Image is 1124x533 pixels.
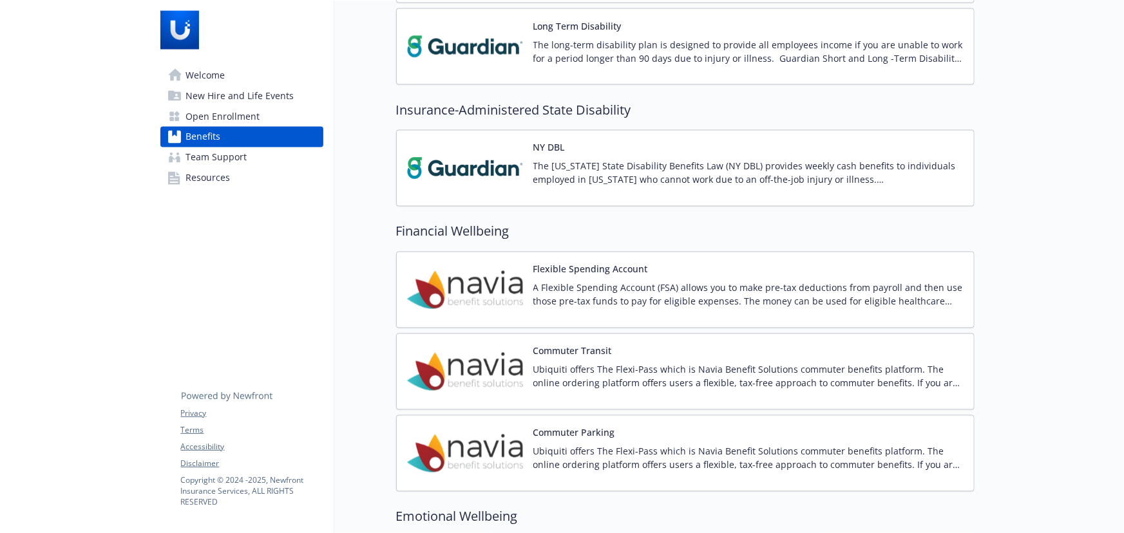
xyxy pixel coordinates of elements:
p: A Flexible Spending Account (FSA) allows you to make pre-tax deductions from payroll and then use... [533,281,964,308]
img: Navia Benefit Solutions carrier logo [407,344,523,399]
p: Ubiquiti offers The Flexi-Pass which is Navia Benefit Solutions commuter benefits platform. The o... [533,363,964,390]
img: Guardian carrier logo [407,141,523,196]
p: Copyright © 2024 - 2025 , Newfront Insurance Services, ALL RIGHTS RESERVED [181,474,323,507]
p: The long-term disability plan is designed to provide all employees income if you are unable to wo... [533,38,964,65]
p: The [US_STATE] State Disability Benefits Law (NY DBL) provides weekly cash benefits to individual... [533,160,964,187]
button: NY DBL [533,141,565,154]
h2: Financial Wellbeing [396,222,975,241]
img: Navia Benefit Solutions carrier logo [407,263,523,317]
img: Navia Benefit Solutions carrier logo [407,426,523,481]
span: Benefits [186,127,221,147]
span: Welcome [186,65,225,86]
a: Team Support [160,147,323,168]
button: Long Term Disability [533,19,622,33]
button: Flexible Spending Account [533,263,648,276]
h2: Insurance-Administered State Disability [396,100,975,120]
a: Welcome [160,65,323,86]
a: Resources [160,168,323,189]
button: Commuter Parking [533,426,615,440]
button: Commuter Transit [533,344,612,358]
a: Privacy [181,407,323,419]
a: Open Enrollment [160,106,323,127]
img: Guardian carrier logo [407,19,523,74]
h2: Emotional Wellbeing [396,507,975,527]
span: New Hire and Life Events [186,86,294,106]
a: Disclaimer [181,458,323,469]
span: Team Support [186,147,247,168]
span: Resources [186,168,231,189]
a: Terms [181,424,323,436]
a: Accessibility [181,441,323,453]
p: Ubiquiti offers The Flexi-Pass which is Navia Benefit Solutions commuter benefits platform. The o... [533,445,964,472]
a: New Hire and Life Events [160,86,323,106]
span: Open Enrollment [186,106,260,127]
a: Benefits [160,127,323,147]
